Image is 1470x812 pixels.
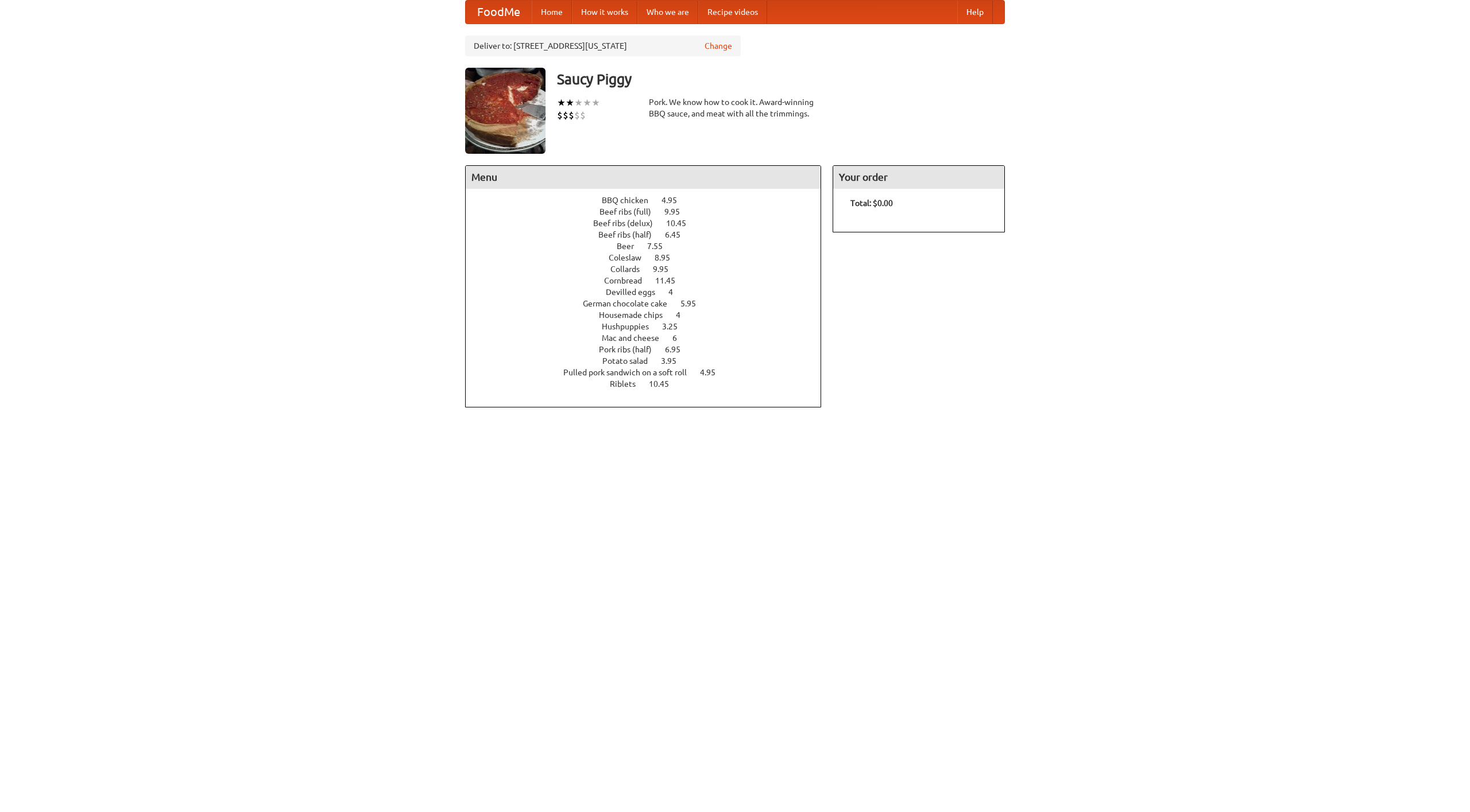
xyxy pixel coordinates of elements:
span: 3.25 [662,322,689,331]
a: Pork ribs (half) 6.95 [599,345,702,354]
li: $ [574,109,580,122]
a: How it works [572,1,637,24]
a: Cornbread 11.45 [604,276,697,285]
span: 5.95 [680,299,707,308]
span: Housemade chips [599,310,674,320]
span: Devilled eggs [606,287,667,297]
a: BBQ chicken 4.95 [602,196,698,205]
span: Pork ribs (half) [599,345,663,354]
li: ★ [574,96,583,109]
span: German chocolate cake [583,299,679,308]
span: Beer [617,242,645,251]
span: 9.95 [664,207,691,216]
span: Potato salad [602,356,659,366]
b: Total: $0.00 [850,199,893,208]
span: 3.95 [661,356,688,366]
li: $ [580,109,586,122]
li: ★ [583,96,591,109]
a: Beef ribs (delux) 10.45 [593,219,707,228]
div: Pork. We know how to cook it. Award-winning BBQ sauce, and meat with all the trimmings. [649,96,821,119]
span: 6.45 [665,230,692,239]
a: Pulled pork sandwich on a soft roll 4.95 [563,368,737,377]
li: ★ [566,96,574,109]
span: 4.95 [700,368,727,377]
a: Beef ribs (half) 6.45 [598,230,702,239]
span: Cornbread [604,276,653,285]
span: 7.55 [647,242,674,251]
span: Mac and cheese [602,333,671,343]
a: Who we are [637,1,698,24]
a: FoodMe [466,1,532,24]
a: Beer 7.55 [617,242,684,251]
a: Mac and cheese 6 [602,333,698,343]
a: Change [705,40,732,52]
span: Beef ribs (delux) [593,219,664,228]
li: ★ [557,96,566,109]
a: Hushpuppies 3.25 [602,322,699,331]
span: 10.45 [649,379,680,388]
a: Beef ribs (full) 9.95 [599,207,701,216]
span: Coleslaw [609,253,653,262]
a: Housemade chips 4 [599,310,702,320]
a: Coleslaw 8.95 [609,253,691,262]
span: 8.95 [655,253,682,262]
a: Recipe videos [698,1,767,24]
img: angular.jpg [465,68,546,154]
h3: Saucy Piggy [557,68,1005,91]
a: German chocolate cake 5.95 [583,299,717,308]
span: 6.95 [665,345,692,354]
li: ★ [591,96,600,109]
span: 4 [676,310,692,320]
span: 4.95 [661,196,688,205]
span: 4 [668,287,684,297]
a: Potato salad 3.95 [602,356,698,366]
div: Deliver to: [STREET_ADDRESS][US_STATE] [465,36,741,56]
h4: Your order [833,166,1004,189]
span: Beef ribs (full) [599,207,663,216]
span: Beef ribs (half) [598,230,663,239]
a: Devilled eggs 4 [606,287,694,297]
span: Pulled pork sandwich on a soft roll [563,368,698,377]
a: Riblets 10.45 [610,379,690,388]
span: 11.45 [655,276,687,285]
li: $ [568,109,574,122]
span: 10.45 [666,219,698,228]
h4: Menu [466,166,821,189]
span: BBQ chicken [602,196,660,205]
a: Help [957,1,993,24]
li: $ [563,109,568,122]
span: 9.95 [653,265,680,274]
a: Home [532,1,572,24]
a: Collards 9.95 [610,265,690,274]
span: Riblets [610,379,647,388]
li: $ [557,109,563,122]
span: Collards [610,265,651,274]
span: Hushpuppies [602,322,660,331]
span: 6 [672,333,688,343]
